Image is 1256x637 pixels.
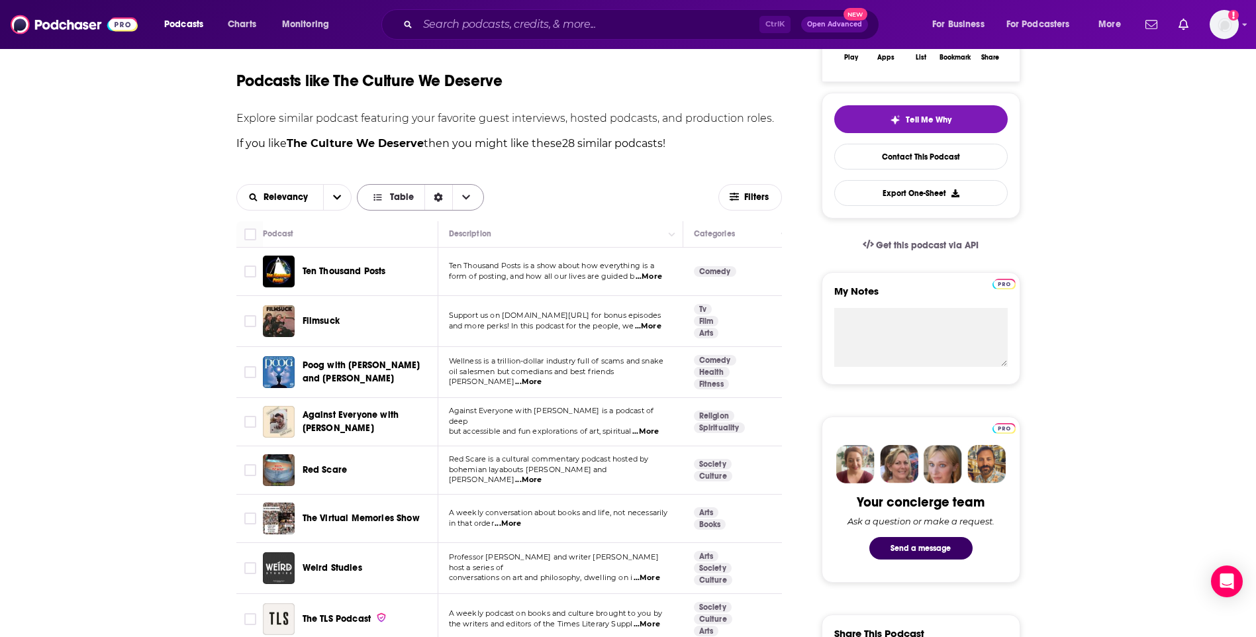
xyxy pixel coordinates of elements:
[992,421,1016,434] a: Pro website
[777,226,793,242] button: Column Actions
[869,537,973,560] button: Send a message
[1228,10,1239,21] svg: Add a profile image
[263,406,295,438] img: Against Everyone with Conner Habib
[634,573,660,583] span: ...More
[449,406,654,426] span: Against Everyone with [PERSON_NAME] is a podcast of deep
[694,226,735,242] div: Categories
[244,366,256,378] span: Toggle select row
[303,562,362,575] a: Weird Studies
[303,409,399,434] span: Against Everyone with [PERSON_NAME]
[844,54,858,62] div: Play
[303,265,386,278] a: Ten Thousand Posts
[303,464,348,475] span: Red Scare
[303,266,386,277] span: Ten Thousand Posts
[418,14,759,35] input: Search podcasts, credits, & more...
[263,552,295,584] a: Weird Studies
[449,552,659,572] span: Professor [PERSON_NAME] and writer [PERSON_NAME] host a series of
[847,516,994,526] div: Ask a question or make a request.
[236,184,352,211] h2: Choose List sort
[923,14,1001,35] button: open menu
[236,135,783,152] p: If you like then you might like these 28 similar podcasts !
[1210,10,1239,39] span: Logged in as SkyHorsePub35
[244,416,256,428] span: Toggle select row
[694,626,719,636] a: Arts
[449,367,614,387] span: oil salesmen but comedians and best friends [PERSON_NAME]
[303,409,434,435] a: Against Everyone with [PERSON_NAME]
[632,426,659,437] span: ...More
[880,445,918,483] img: Barbara Profile
[694,266,736,277] a: Comedy
[303,464,348,477] a: Red Scare
[807,21,862,28] span: Open Advanced
[635,321,661,332] span: ...More
[876,240,979,251] span: Get this podcast via API
[236,71,503,91] h1: Podcasts like The Culture We Deserve
[694,519,726,530] a: Books
[303,562,362,573] span: Weird Studies
[981,54,999,62] div: Share
[992,423,1016,434] img: Podchaser Pro
[264,193,313,202] span: Relevancy
[155,14,220,35] button: open menu
[282,15,329,34] span: Monitoring
[634,619,660,630] span: ...More
[424,185,452,210] div: Sort Direction
[1210,10,1239,39] button: Show profile menu
[515,475,542,485] span: ...More
[323,185,351,210] button: open menu
[924,445,962,483] img: Jules Profile
[263,305,295,337] img: Filmsuck
[694,459,732,469] a: Society
[694,507,719,518] a: Arts
[834,285,1008,308] label: My Notes
[244,513,256,524] span: Toggle select row
[694,575,732,585] a: Culture
[237,193,324,202] button: open menu
[449,454,649,464] span: Red Scare is a cultural commentary podcast hosted by
[1098,15,1121,34] span: More
[744,193,771,202] span: Filters
[263,256,295,287] img: Ten Thousand Posts
[992,279,1016,289] img: Podchaser Pro
[967,445,1006,483] img: Jon Profile
[244,613,256,625] span: Toggle select row
[303,360,420,384] span: Poog with [PERSON_NAME] and [PERSON_NAME]
[1173,13,1194,36] a: Show notifications dropdown
[694,551,719,562] a: Arts
[495,518,521,529] span: ...More
[877,54,894,62] div: Apps
[357,184,484,211] button: Choose View
[244,266,256,277] span: Toggle select row
[303,315,340,326] span: Filmsuck
[394,9,892,40] div: Search podcasts, credits, & more...
[718,184,782,211] button: Filters
[219,14,264,35] a: Charts
[263,356,295,388] img: Poog with Kate Berlant and Jacqueline Novak
[287,137,424,150] strong: The Culture We Deserve
[449,465,607,485] span: bohemian layabouts [PERSON_NAME] and [PERSON_NAME]
[164,15,203,34] span: Podcasts
[694,355,736,366] a: Comedy
[932,15,985,34] span: For Business
[515,377,542,387] span: ...More
[940,54,971,62] div: Bookmark
[263,603,295,635] a: The TLS Podcast
[694,422,745,433] a: Spirituality
[916,54,926,62] div: List
[244,315,256,327] span: Toggle select row
[1006,15,1070,34] span: For Podcasters
[449,226,491,242] div: Description
[834,144,1008,170] a: Contact This Podcast
[992,277,1016,289] a: Pro website
[694,367,730,377] a: Health
[263,503,295,534] a: The Virtual Memories Show
[449,271,635,281] span: form of posting, and how all our lives are guided b
[449,518,494,528] span: in that order
[906,115,951,125] span: Tell Me Why
[263,454,295,486] img: Red Scare
[449,426,632,436] span: but accessible and fun explorations of art, spiritual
